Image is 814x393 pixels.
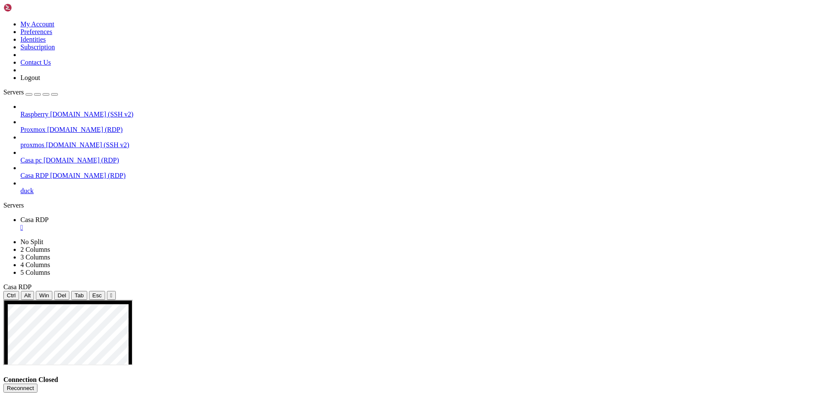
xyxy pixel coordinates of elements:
span: proxmos [20,141,44,148]
a: My Account [20,20,54,28]
a: Identities [20,36,46,43]
li: Casa pc [DOMAIN_NAME] (RDP) [20,149,811,164]
span: [DOMAIN_NAME] (RDP) [47,126,123,133]
span: duck [20,187,34,194]
span: Ctrl [7,292,16,299]
a: Raspberry [DOMAIN_NAME] (SSH v2) [20,111,811,118]
a: Casa RDP [20,216,811,231]
a: 2 Columns [20,246,50,253]
span: Tab [75,292,84,299]
a: proxmos [DOMAIN_NAME] (SSH v2) [20,141,811,149]
span: Esc [92,292,102,299]
span: Alt [24,292,31,299]
a:  [20,224,811,231]
a: No Split [20,238,43,245]
span: Servers [3,88,24,96]
span: Proxmox [20,126,46,133]
span: Casa RDP [20,216,49,223]
span: [DOMAIN_NAME] (RDP) [50,172,126,179]
div: Servers [3,202,811,209]
a: Subscription [20,43,55,51]
span: Casa RDP [3,283,32,290]
span: Casa RDP [20,172,49,179]
a: Casa pc [DOMAIN_NAME] (RDP) [20,157,811,164]
li: Proxmox [DOMAIN_NAME] (RDP) [20,118,811,134]
a: Contact Us [20,59,51,66]
img: Shellngn [3,3,52,12]
a: Servers [3,88,58,96]
button: Win [36,291,52,300]
span: Del [57,292,66,299]
span: Raspberry [20,111,49,118]
li: proxmos [DOMAIN_NAME] (SSH v2) [20,134,811,149]
button: Reconnect [3,384,37,393]
a: Proxmox [DOMAIN_NAME] (RDP) [20,126,811,134]
a: duck [20,187,811,195]
a: 5 Columns [20,269,50,276]
a: Logout [20,74,40,81]
a: 3 Columns [20,253,50,261]
span: [DOMAIN_NAME] (SSH v2) [50,111,134,118]
button:  [107,291,116,300]
li: Casa RDP [DOMAIN_NAME] (RDP) [20,164,811,179]
div:  [110,292,112,299]
span: Connection Closed [3,376,58,383]
li: Raspberry [DOMAIN_NAME] (SSH v2) [20,103,811,118]
button: Alt [21,291,34,300]
a: Preferences [20,28,52,35]
a: Casa RDP [DOMAIN_NAME] (RDP) [20,172,811,179]
span: [DOMAIN_NAME] (SSH v2) [46,141,129,148]
a: 4 Columns [20,261,50,268]
button: Tab [71,291,87,300]
button: Ctrl [3,291,19,300]
li: duck [20,179,811,195]
button: Del [54,291,69,300]
span: [DOMAIN_NAME] (RDP) [43,157,119,164]
span: Win [39,292,49,299]
span: Casa pc [20,157,42,164]
button: Esc [89,291,105,300]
